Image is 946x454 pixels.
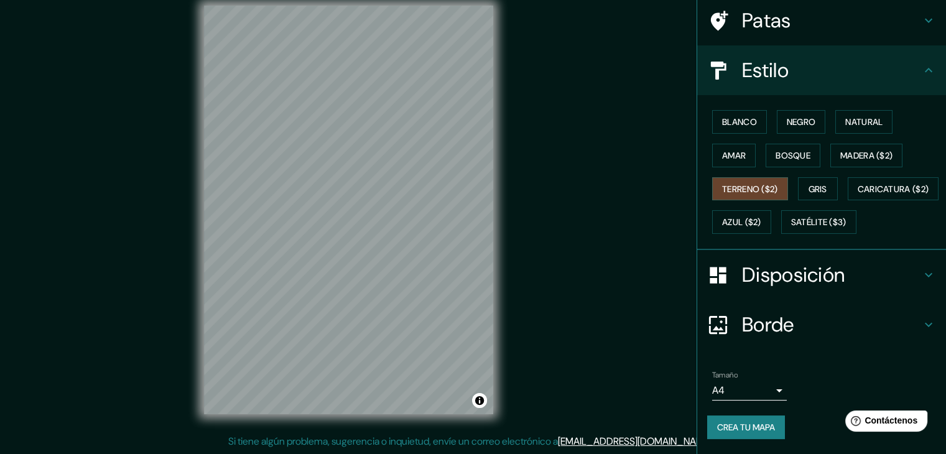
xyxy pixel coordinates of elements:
[712,177,788,201] button: Terreno ($2)
[742,7,791,34] font: Patas
[722,116,757,127] font: Blanco
[781,210,856,234] button: Satélite ($3)
[742,57,789,83] font: Estilo
[835,405,932,440] iframe: Lanzador de widgets de ayuda
[777,110,826,134] button: Negro
[712,110,767,134] button: Blanco
[722,183,778,195] font: Terreno ($2)
[798,177,838,201] button: Gris
[809,183,827,195] font: Gris
[835,110,893,134] button: Natural
[787,116,816,127] font: Negro
[858,183,929,195] font: Caricatura ($2)
[712,144,756,167] button: Amar
[697,45,946,95] div: Estilo
[717,422,775,433] font: Crea tu mapa
[742,312,794,338] font: Borde
[204,6,493,414] canvas: Mapa
[722,217,761,228] font: Azul ($2)
[712,381,787,401] div: A4
[707,415,785,439] button: Crea tu mapa
[848,177,939,201] button: Caricatura ($2)
[791,217,846,228] font: Satélite ($3)
[712,384,725,397] font: A4
[840,150,893,161] font: Madera ($2)
[228,435,558,448] font: Si tiene algún problema, sugerencia o inquietud, envíe un correo electrónico a
[558,435,712,448] a: [EMAIL_ADDRESS][DOMAIN_NAME]
[845,116,883,127] font: Natural
[472,393,487,408] button: Activar o desactivar atribución
[766,144,820,167] button: Bosque
[712,210,771,234] button: Azul ($2)
[722,150,746,161] font: Amar
[712,370,738,380] font: Tamaño
[697,300,946,350] div: Borde
[742,262,845,288] font: Disposición
[697,250,946,300] div: Disposición
[830,144,902,167] button: Madera ($2)
[776,150,810,161] font: Bosque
